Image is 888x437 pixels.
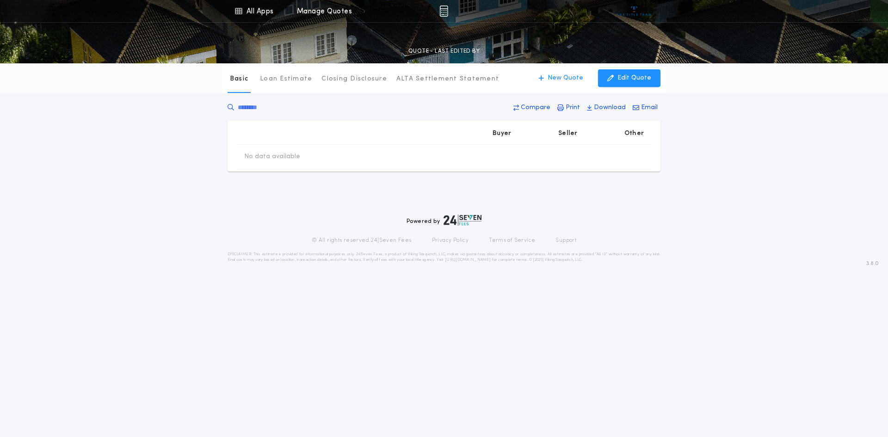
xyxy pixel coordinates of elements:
[521,103,550,112] p: Compare
[555,99,583,116] button: Print
[617,74,651,83] p: Edit Quote
[584,99,629,116] button: Download
[321,74,387,84] p: Closing Disclosure
[866,259,879,268] span: 3.8.0
[641,103,658,112] p: Email
[598,69,660,87] button: Edit Quote
[617,6,652,16] img: vs-icon
[312,237,412,244] p: © All rights reserved. 24|Seven Fees
[493,129,511,138] p: Buyer
[444,215,481,226] img: logo
[630,99,660,116] button: Email
[445,258,491,262] a: [URL][DOMAIN_NAME]
[407,215,481,226] div: Powered by
[230,74,248,84] p: Basic
[237,145,308,169] td: No data available
[260,74,312,84] p: Loan Estimate
[566,103,580,112] p: Print
[594,103,626,112] p: Download
[432,237,469,244] a: Privacy Policy
[529,69,592,87] button: New Quote
[548,74,583,83] p: New Quote
[396,74,499,84] p: ALTA Settlement Statement
[228,252,660,263] p: DISCLAIMER: This estimate is provided for informational purposes only. 24|Seven Fees, a product o...
[408,47,480,56] p: QUOTE - LAST EDITED BY
[624,129,644,138] p: Other
[489,237,535,244] a: Terms of Service
[511,99,553,116] button: Compare
[555,237,576,244] a: Support
[439,6,448,17] img: img
[558,129,578,138] p: Seller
